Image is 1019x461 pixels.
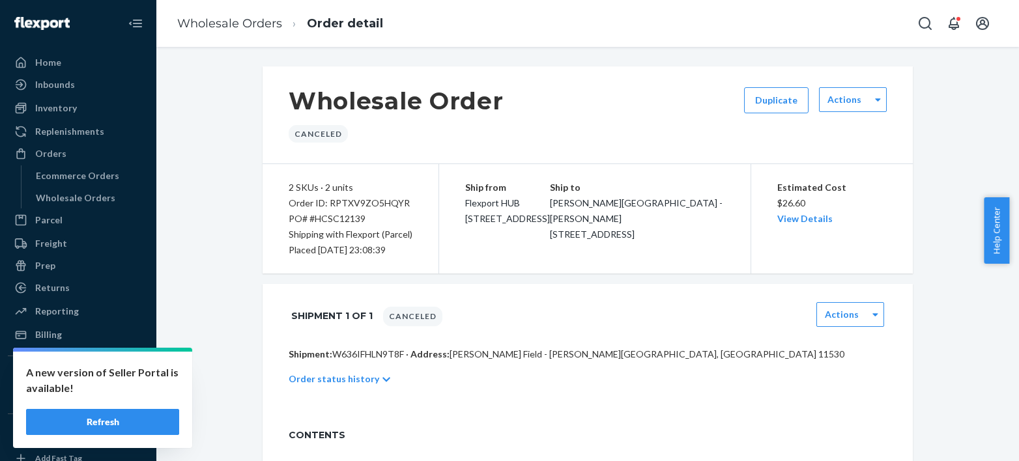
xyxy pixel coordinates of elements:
a: Wholesale Orders [177,16,282,31]
span: Flexport HUB [STREET_ADDRESS] [465,197,550,224]
div: Canceled [383,307,442,326]
a: Home [8,52,149,73]
div: $26.60 [777,180,887,227]
a: Returns [8,277,149,298]
div: Home [35,56,61,69]
div: 2 SKUs · 2 units [289,180,412,195]
p: Order status history [289,372,379,385]
button: Duplicate [744,87,809,113]
p: Ship from [465,180,550,195]
p: Ship to [550,180,725,195]
button: Help Center [984,197,1009,264]
div: Prep [35,259,55,272]
div: Wholesale Orders [36,191,115,204]
button: Close Navigation [122,10,149,36]
a: Inbounds [8,74,149,95]
span: CONTENTS [289,428,887,441]
div: Returns [35,281,70,294]
a: Order detail [307,16,383,31]
button: Integrations [8,367,149,387]
a: Reporting [8,301,149,322]
div: Ecommerce Orders [36,169,119,182]
button: Open account menu [969,10,996,36]
a: Add Integration [8,393,149,408]
label: Actions [825,308,859,321]
h1: Shipment 1 of 1 [291,302,373,329]
a: View Details [777,213,833,224]
div: Parcel [35,214,63,227]
div: Placed [DATE] 23:08:39 [289,242,412,258]
div: Freight [35,237,67,250]
a: Orders [8,143,149,164]
a: Freight [8,233,149,254]
button: Fast Tags [8,425,149,445]
div: Reporting [35,305,79,318]
a: Inventory [8,98,149,119]
a: Prep [8,255,149,276]
span: [PERSON_NAME][GEOGRAPHIC_DATA] - [PERSON_NAME] [STREET_ADDRESS] [550,197,723,240]
a: Replenishments [8,121,149,142]
div: PO# #HCSC12139 [289,211,412,227]
div: Billing [35,328,62,341]
p: Shipping with Flexport (Parcel) [289,227,412,242]
a: Billing [8,324,149,345]
div: Inbounds [35,78,75,91]
img: Flexport logo [14,17,70,30]
div: Inventory [35,102,77,115]
div: Order ID: RPTXV9ZO5HQYR [289,195,412,211]
ol: breadcrumbs [167,5,394,43]
div: Orders [35,147,66,160]
p: W636IFHLN9T8F · [PERSON_NAME] Field - [PERSON_NAME][GEOGRAPHIC_DATA], [GEOGRAPHIC_DATA] 11530 [289,348,887,361]
span: Shipment: [289,348,332,359]
p: A new version of Seller Portal is available! [26,365,179,396]
label: Actions [827,93,861,106]
a: Parcel [8,210,149,230]
a: Wholesale Orders [29,188,149,208]
button: Refresh [26,409,179,435]
p: Estimated Cost [777,180,887,195]
button: Open Search Box [912,10,938,36]
button: Open notifications [941,10,967,36]
div: Replenishments [35,125,104,138]
span: Address: [410,348,450,359]
a: Ecommerce Orders [29,165,149,186]
h1: Wholesale Order [289,87,504,115]
div: Canceled [289,125,348,143]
